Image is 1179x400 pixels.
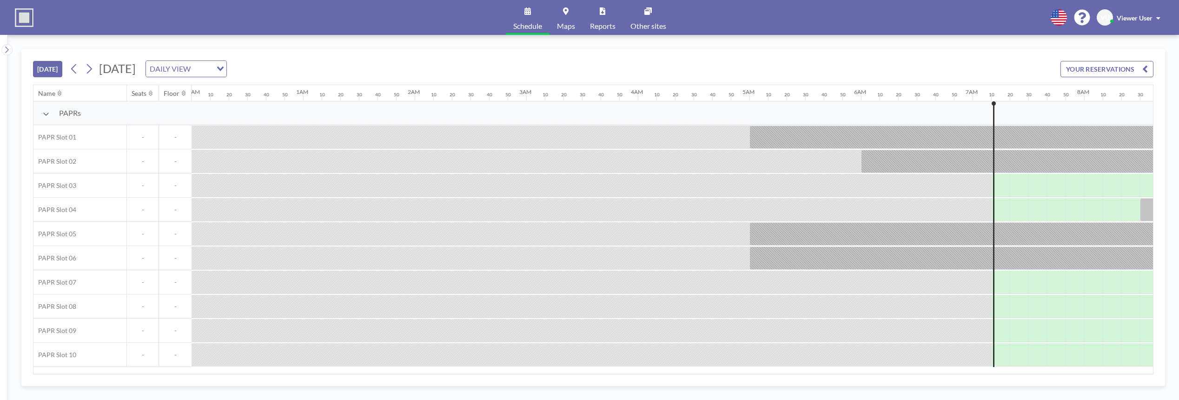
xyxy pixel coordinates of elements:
div: 40 [933,92,939,98]
div: 30 [357,92,362,98]
div: 3AM [519,88,531,95]
div: 10 [654,92,660,98]
span: - [127,302,159,311]
span: - [127,157,159,166]
span: - [159,278,192,287]
div: 20 [784,92,790,98]
div: Name [38,89,55,98]
span: PAPR Slot 10 [33,351,76,359]
div: 7AM [966,88,978,95]
span: - [159,351,192,359]
div: 30 [803,92,808,98]
div: 20 [1119,92,1125,98]
div: 30 [245,92,251,98]
span: PAPR Slot 03 [33,181,76,190]
span: - [127,327,159,335]
span: - [127,133,159,141]
span: - [159,181,192,190]
div: 30 [580,92,585,98]
span: - [127,181,159,190]
div: 5AM [742,88,755,95]
div: 1AM [296,88,308,95]
span: - [159,157,192,166]
div: 10 [1100,92,1106,98]
div: 50 [1063,92,1069,98]
div: 10 [431,92,437,98]
span: - [127,230,159,238]
div: 10 [208,92,213,98]
span: PAPR Slot 01 [33,133,76,141]
span: PAPR Slot 02 [33,157,76,166]
div: 8AM [1077,88,1089,95]
span: PAPRs [59,108,81,118]
div: 40 [375,92,381,98]
div: 50 [952,92,957,98]
div: 50 [617,92,623,98]
div: 20 [450,92,455,98]
div: 10 [766,92,771,98]
span: PAPR Slot 04 [33,206,76,214]
div: 40 [710,92,715,98]
span: - [159,254,192,262]
span: - [127,206,159,214]
div: 40 [1045,92,1050,98]
div: 20 [673,92,678,98]
span: PAPR Slot 08 [33,302,76,311]
div: 40 [264,92,269,98]
input: Search for option [193,63,211,75]
div: Search for option [146,61,226,77]
span: Schedule [513,22,542,30]
span: - [159,327,192,335]
span: Reports [590,22,616,30]
div: 50 [394,92,399,98]
span: PAPR Slot 09 [33,327,76,335]
div: 10 [877,92,883,98]
div: 20 [896,92,901,98]
div: 50 [505,92,511,98]
button: [DATE] [33,61,62,77]
span: PAPR Slot 05 [33,230,76,238]
div: 30 [468,92,474,98]
div: 50 [282,92,288,98]
span: - [159,302,192,311]
span: DAILY VIEW [148,63,192,75]
span: - [127,278,159,287]
div: Seats [132,89,146,98]
button: YOUR RESERVATIONS [1060,61,1153,77]
div: 12AM [185,88,200,95]
span: - [159,133,192,141]
span: PAPR Slot 07 [33,278,76,287]
div: 4AM [631,88,643,95]
div: 40 [821,92,827,98]
div: 30 [914,92,920,98]
span: Viewer User [1117,14,1153,22]
div: 10 [319,92,325,98]
div: 40 [487,92,492,98]
div: 2AM [408,88,420,95]
span: - [127,254,159,262]
img: organization-logo [15,8,33,27]
div: 30 [691,92,697,98]
div: 20 [338,92,344,98]
div: 20 [561,92,567,98]
span: PAPR Slot 06 [33,254,76,262]
div: Floor [164,89,179,98]
div: 10 [543,92,548,98]
div: 10 [989,92,994,98]
div: 40 [598,92,604,98]
div: 20 [226,92,232,98]
div: 30 [1026,92,1032,98]
span: VU [1100,13,1110,22]
div: 6AM [854,88,866,95]
span: [DATE] [99,61,136,75]
span: Other sites [630,22,666,30]
span: Maps [557,22,575,30]
span: - [127,351,159,359]
span: - [159,230,192,238]
div: 20 [1007,92,1013,98]
div: 30 [1138,92,1143,98]
div: 50 [729,92,734,98]
span: - [159,206,192,214]
div: 50 [840,92,846,98]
